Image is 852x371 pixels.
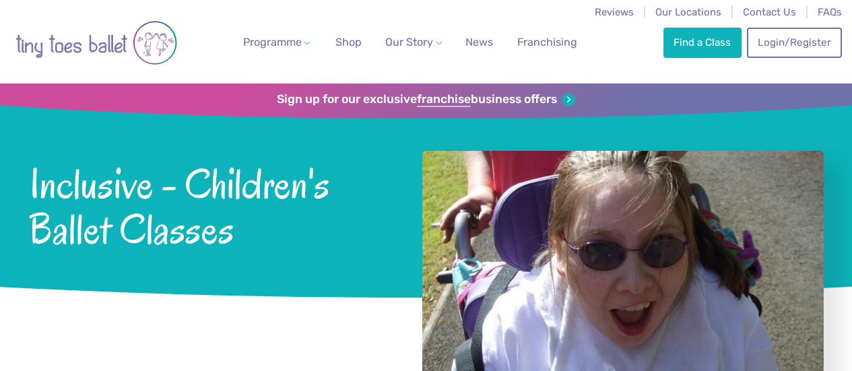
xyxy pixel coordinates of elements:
a: Franchising [512,29,583,56]
span: Shop [335,36,362,48]
a: Contact Us [743,6,796,18]
a: News [460,29,498,56]
span: News [465,36,493,48]
span: Our Story [385,36,433,48]
a: Login/Register [747,28,841,57]
a: FAQs [818,6,842,18]
span: Franchising [517,36,577,48]
a: Find a Class [663,28,742,57]
a: Programme [238,29,316,56]
a: Shop [330,29,367,56]
a: Sign up for our exclusivefranchisebusiness offers [277,92,575,107]
a: Reviews [595,6,634,18]
span: Programme [243,36,302,48]
strong: franchise [417,92,471,107]
a: Our Locations [655,6,721,18]
a: Our Story [380,29,447,56]
img: tiny toes ballet [15,9,177,77]
span: Inclusive - Children's Ballet Classes [29,157,387,252]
